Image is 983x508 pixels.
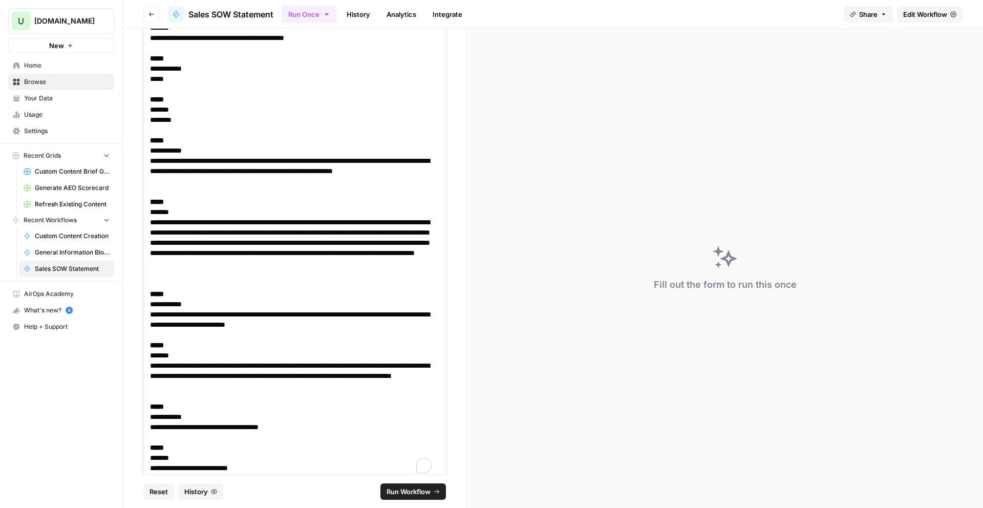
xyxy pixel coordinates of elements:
[188,8,273,20] span: Sales SOW Statement
[380,483,446,500] button: Run Workflow
[8,8,114,34] button: Workspace: Upgrow.io
[168,6,273,23] a: Sales SOW Statement
[35,264,110,273] span: Sales SOW Statement
[35,200,110,209] span: Refresh Existing Content
[859,9,878,19] span: Share
[19,228,114,244] a: Custom Content Creation
[178,483,223,500] button: History
[184,486,208,497] span: History
[897,6,963,23] a: Edit Workflow
[8,302,114,319] button: What's new? 5
[19,180,114,196] a: Generate AEO Scorecard
[24,61,110,70] span: Home
[35,248,110,257] span: General Information Blog Writer
[35,183,110,193] span: Generate AEO Scorecard
[903,9,947,19] span: Edit Workflow
[654,278,797,292] div: Fill out the form to run this once
[68,308,70,313] text: 5
[49,40,64,51] span: New
[24,77,110,87] span: Browse
[18,15,24,27] span: U
[380,6,422,23] a: Analytics
[24,110,110,119] span: Usage
[387,486,431,497] span: Run Workflow
[8,38,114,53] button: New
[844,6,893,23] button: Share
[24,216,77,225] span: Recent Workflows
[34,16,96,26] span: [DOMAIN_NAME]
[24,289,110,299] span: AirOps Academy
[8,57,114,74] a: Home
[8,148,114,163] button: Recent Grids
[9,303,114,318] div: What's new?
[8,319,114,335] button: Help + Support
[149,486,168,497] span: Reset
[66,307,73,314] a: 5
[24,94,110,103] span: Your Data
[8,90,114,107] a: Your Data
[24,151,61,160] span: Recent Grids
[19,244,114,261] a: General Information Blog Writer
[426,6,468,23] a: Integrate
[35,231,110,241] span: Custom Content Creation
[35,167,110,176] span: Custom Content Brief Grid
[282,6,336,23] button: Run Once
[143,483,174,500] button: Reset
[24,322,110,331] span: Help + Support
[19,163,114,180] a: Custom Content Brief Grid
[8,123,114,139] a: Settings
[19,196,114,213] a: Refresh Existing Content
[8,286,114,302] a: AirOps Academy
[24,126,110,136] span: Settings
[8,107,114,123] a: Usage
[8,74,114,90] a: Browse
[19,261,114,277] a: Sales SOW Statement
[8,213,114,228] button: Recent Workflows
[340,6,376,23] a: History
